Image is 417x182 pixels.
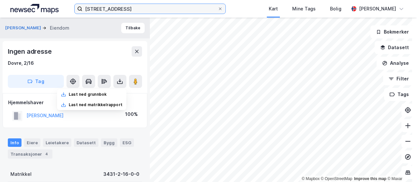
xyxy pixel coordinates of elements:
[50,24,69,32] div: Eiendom
[330,5,341,13] div: Bolig
[8,149,52,159] div: Transaksjoner
[377,57,414,70] button: Analyse
[384,151,417,182] div: Kontrollprogram for chat
[383,72,414,85] button: Filter
[321,176,352,181] a: OpenStreetMap
[10,4,59,14] img: logo.a4113a55bc3d86da70a041830d287a7e.svg
[24,138,40,147] div: Eiere
[103,170,139,178] div: 3431-2-16-0-0
[69,92,107,97] div: Last ned grunnbok
[8,46,53,57] div: Ingen adresse
[43,151,50,157] div: 4
[302,176,320,181] a: Mapbox
[74,138,98,147] div: Datasett
[120,138,134,147] div: ESG
[384,88,414,101] button: Tags
[370,25,414,38] button: Bokmerker
[359,5,396,13] div: [PERSON_NAME]
[43,138,71,147] div: Leietakere
[101,138,117,147] div: Bygg
[375,41,414,54] button: Datasett
[8,99,142,106] div: Hjemmelshaver
[82,4,218,14] input: Søk på adresse, matrikkel, gårdeiere, leietakere eller personer
[292,5,316,13] div: Mine Tags
[10,170,32,178] div: Matrikkel
[354,176,386,181] a: Improve this map
[8,75,64,88] button: Tag
[5,25,42,31] button: [PERSON_NAME]
[8,138,22,147] div: Info
[269,5,278,13] div: Kart
[8,59,34,67] div: Dovre, 2/16
[69,102,122,107] div: Last ned matrikkelrapport
[125,110,138,118] div: 100%
[121,23,145,33] button: Tilbake
[384,151,417,182] iframe: Chat Widget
